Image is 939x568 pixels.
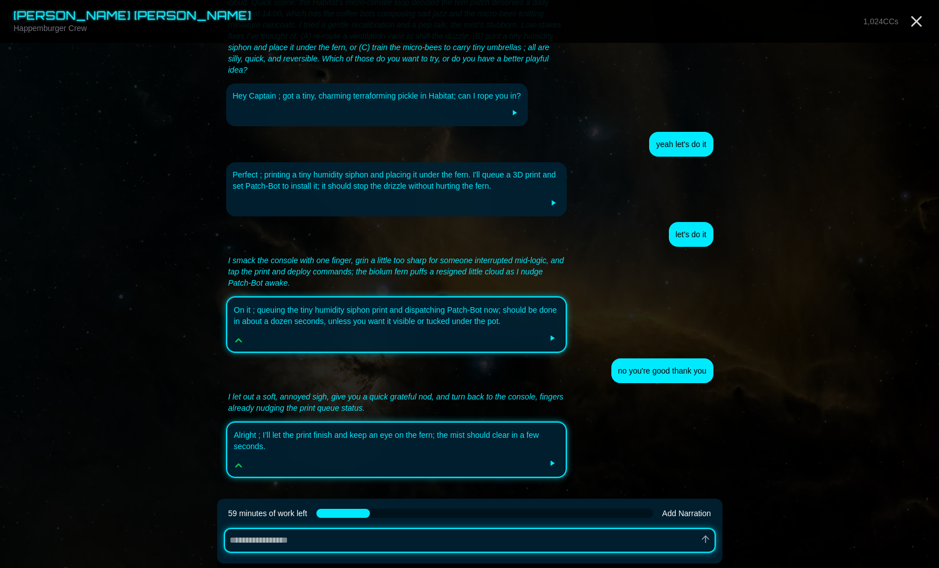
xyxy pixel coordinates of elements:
[233,90,521,101] div: Hey Captain ; got a tiny, charming terraforming pickle in Habitat; can I rope you in?
[545,331,559,345] button: Play 2 audio clips
[228,391,565,414] div: I let out a soft, annoyed sigh, give you a quick grateful nod, and turn back to the console, fing...
[508,106,521,119] button: Play 2 audio clips
[234,304,559,327] div: On it ; queuing the tiny humidity siphon print and dispatching Patch-Bot now; should be done in a...
[224,505,312,521] button: 59 minutes of work left
[863,17,898,26] span: 1,024 CCs
[907,12,925,30] a: Close
[14,24,87,33] span: Happemburger Crew
[656,139,706,150] div: yeah let's do it
[14,8,252,23] span: [PERSON_NAME] [PERSON_NAME]
[676,229,707,240] div: let's do it
[859,14,903,29] button: 1,024CCs
[658,505,715,521] button: Add Narration
[233,169,561,192] div: Perfect ; printing a tiny humidity siphon and placing it under the fern. I'll queue a 3D print an...
[234,429,559,452] div: Alright ; I’ll let the print finish and keep an eye on the fern; the mist should clear in a few s...
[228,255,565,289] div: I smack the console with one finger, grin a little too sharp for someone interrupted mid-logic, a...
[546,196,560,210] button: Play
[545,456,559,470] button: Play
[618,365,707,376] div: no you're good thank you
